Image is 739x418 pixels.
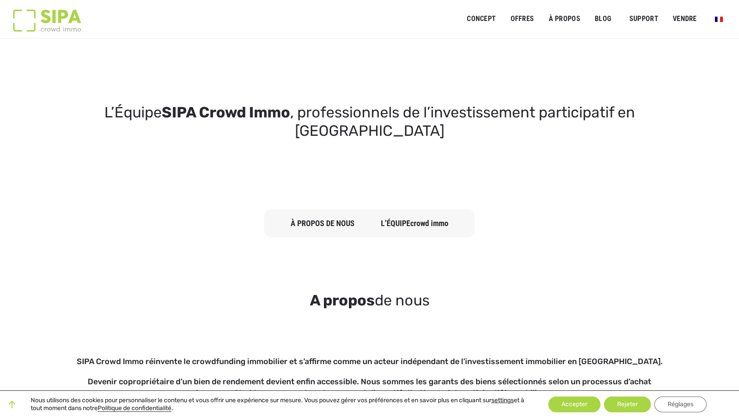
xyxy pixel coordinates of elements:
[543,9,586,29] a: À PROPOS
[505,9,540,29] a: OFFRES
[98,404,171,412] a: Politique de confidentialité
[68,356,671,367] p: SIPA Crowd Immo réinvente le crowdfunding immobilier et s’affirme comme un acteur indépendant de ...
[715,17,723,22] img: Français
[13,10,81,32] img: Logo
[624,9,664,29] a: SUPPORT
[695,376,739,418] iframe: Chat Widget
[63,103,676,140] h1: L’Équipe , professionnels de l’investissement participatif en [GEOGRAPHIC_DATA]
[695,376,739,418] div: Widget de chat
[491,397,514,404] button: settings
[467,8,726,30] nav: Menu principal
[410,219,448,228] span: crowd immo
[68,376,671,399] p: Devenir copropriétaire d’un bien de rendement devient enfin accessible. Nous sommes les garants d...
[654,397,707,412] button: Réglages
[461,9,501,29] a: Concept
[381,219,448,228] a: L’équipecrowd immo
[667,9,703,29] a: VENDRE
[291,219,355,228] a: à propos de nous
[63,294,676,307] h3: de nous
[310,291,375,309] strong: A propos
[589,9,617,29] a: Blog
[604,397,651,412] button: Rejeter
[709,11,728,27] a: Passer à
[31,397,524,412] p: Nous utilisons des cookies pour personnaliser le contenu et vous offrir une expérience sur mesure...
[548,397,600,412] button: Accepter
[162,103,290,121] strong: SIPA Crowd Immo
